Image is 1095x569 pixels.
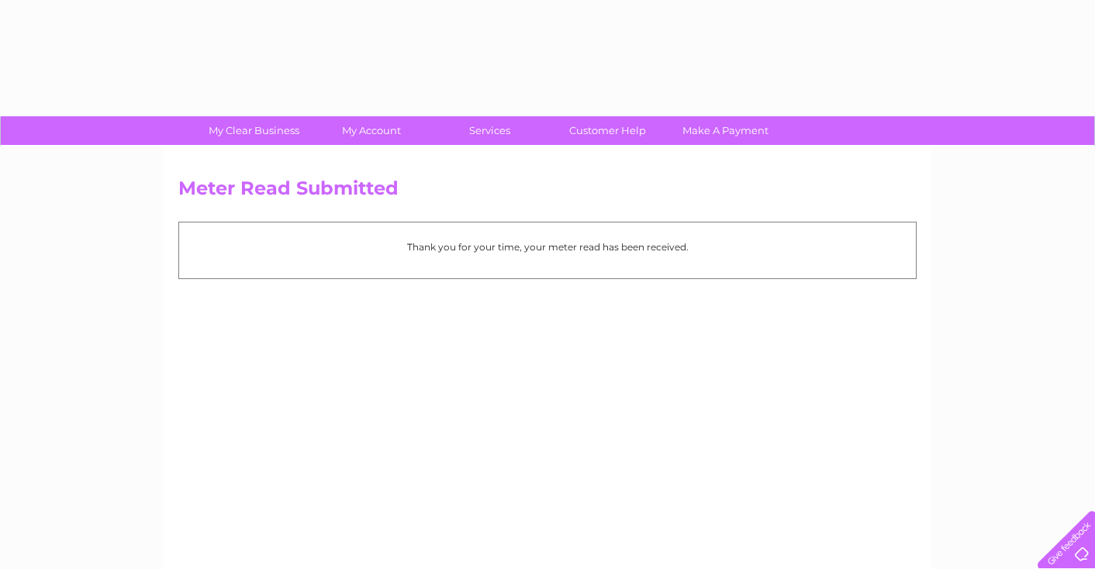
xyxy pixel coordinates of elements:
[661,116,789,145] a: Make A Payment
[187,240,908,254] p: Thank you for your time, your meter read has been received.
[190,116,318,145] a: My Clear Business
[178,178,917,207] h2: Meter Read Submitted
[544,116,672,145] a: Customer Help
[426,116,554,145] a: Services
[308,116,436,145] a: My Account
